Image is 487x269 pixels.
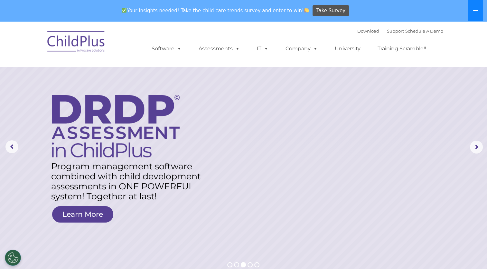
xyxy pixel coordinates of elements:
a: Schedule A Demo [405,28,443,34]
button: Cookies Settings [5,250,21,266]
img: ChildPlus by Procare Solutions [44,26,108,59]
a: Support [387,28,404,34]
a: Take Survey [313,5,349,16]
a: University [328,42,367,55]
rs-layer: Program management software combined with child development assessments in ONE POWERFUL system! T... [51,161,207,201]
font: | [357,28,443,34]
a: IT [250,42,275,55]
img: ✅ [122,8,126,13]
img: 👏 [304,8,309,13]
span: Your insights needed! Take the child care trends survey and enter to win! [119,4,312,17]
img: DRDP Assessment in ChildPlus [52,95,180,157]
a: Learn More [52,206,113,223]
span: Phone number [89,69,117,74]
span: Take Survey [316,5,345,16]
a: Company [279,42,324,55]
a: Software [145,42,188,55]
span: Last name [89,43,109,47]
a: Assessments [192,42,246,55]
a: Training Scramble!! [371,42,433,55]
a: Download [357,28,379,34]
